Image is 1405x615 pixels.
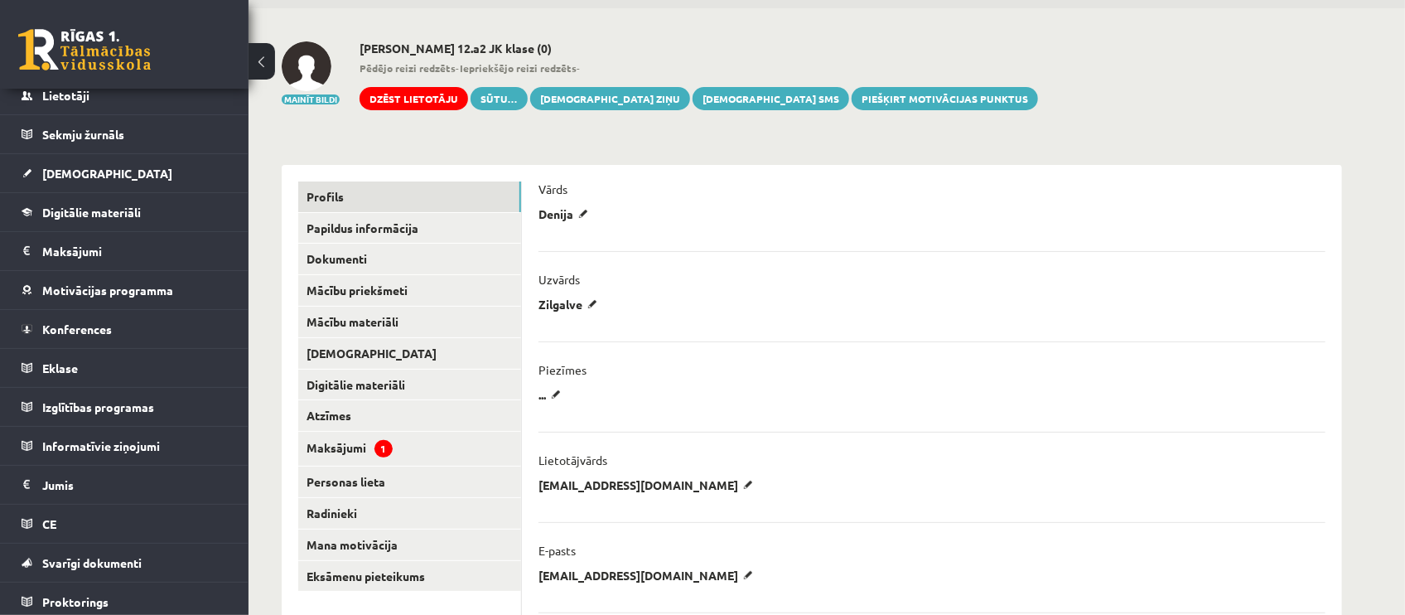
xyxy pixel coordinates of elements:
[360,61,1038,75] span: - -
[538,387,567,402] p: ...
[42,283,173,298] span: Motivācijas programma
[460,61,577,75] b: Iepriekšējo reizi redzēts
[42,555,142,570] span: Svarīgi dokumenti
[538,182,567,196] p: Vārds
[538,272,580,287] p: Uzvārds
[298,400,521,431] a: Atzīmes
[42,232,228,270] legend: Maksājumi
[298,307,521,337] a: Mācību materiāli
[22,193,228,231] a: Digitālie materiāli
[22,427,228,465] a: Informatīvie ziņojumi
[298,530,521,560] a: Mana motivācija
[360,87,468,110] a: Dzēst lietotāju
[22,505,228,543] a: CE
[693,87,849,110] a: [DEMOGRAPHIC_DATA] SMS
[298,561,521,592] a: Eksāmenu pieteikums
[298,370,521,400] a: Digitālie materiāli
[530,87,690,110] a: [DEMOGRAPHIC_DATA] ziņu
[22,232,228,270] a: Maksājumi
[298,498,521,529] a: Radinieki
[298,338,521,369] a: [DEMOGRAPHIC_DATA]
[471,87,528,110] a: Sūtu...
[22,76,228,114] a: Lietotāji
[538,543,576,558] p: E-pasts
[22,271,228,309] a: Motivācijas programma
[298,275,521,306] a: Mācību priekšmeti
[22,388,228,426] a: Izglītības programas
[282,94,340,104] button: Mainīt bildi
[538,297,603,312] p: Zilgalve
[22,544,228,582] a: Svarīgi dokumenti
[374,440,393,458] span: 1
[282,41,331,91] img: Denija Zilgalve
[42,361,78,375] span: Eklase
[538,568,759,583] p: [EMAIL_ADDRESS][DOMAIN_NAME]
[22,115,228,153] a: Sekmju žurnāls
[42,127,124,142] span: Sekmju žurnāls
[538,206,594,221] p: Denija
[360,61,456,75] b: Pēdējo reizi redzēts
[22,310,228,348] a: Konferences
[18,29,151,70] a: Rīgas 1. Tālmācības vidusskola
[42,438,160,453] span: Informatīvie ziņojumi
[538,477,759,492] p: [EMAIL_ADDRESS][DOMAIN_NAME]
[42,516,56,531] span: CE
[42,322,112,337] span: Konferences
[298,244,521,274] a: Dokumenti
[538,362,587,377] p: Piezīmes
[852,87,1038,110] a: Piešķirt motivācijas punktus
[42,205,141,220] span: Digitālie materiāli
[22,466,228,504] a: Jumis
[298,182,521,212] a: Profils
[42,166,172,181] span: [DEMOGRAPHIC_DATA]
[42,88,89,103] span: Lietotāji
[298,432,521,466] a: Maksājumi1
[298,467,521,497] a: Personas lieta
[538,453,607,467] p: Lietotājvārds
[42,477,74,492] span: Jumis
[42,594,109,609] span: Proktorings
[22,349,228,387] a: Eklase
[298,213,521,244] a: Papildus informācija
[360,41,1038,56] h2: [PERSON_NAME] 12.a2 JK klase (0)
[22,154,228,192] a: [DEMOGRAPHIC_DATA]
[42,400,154,414] span: Izglītības programas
